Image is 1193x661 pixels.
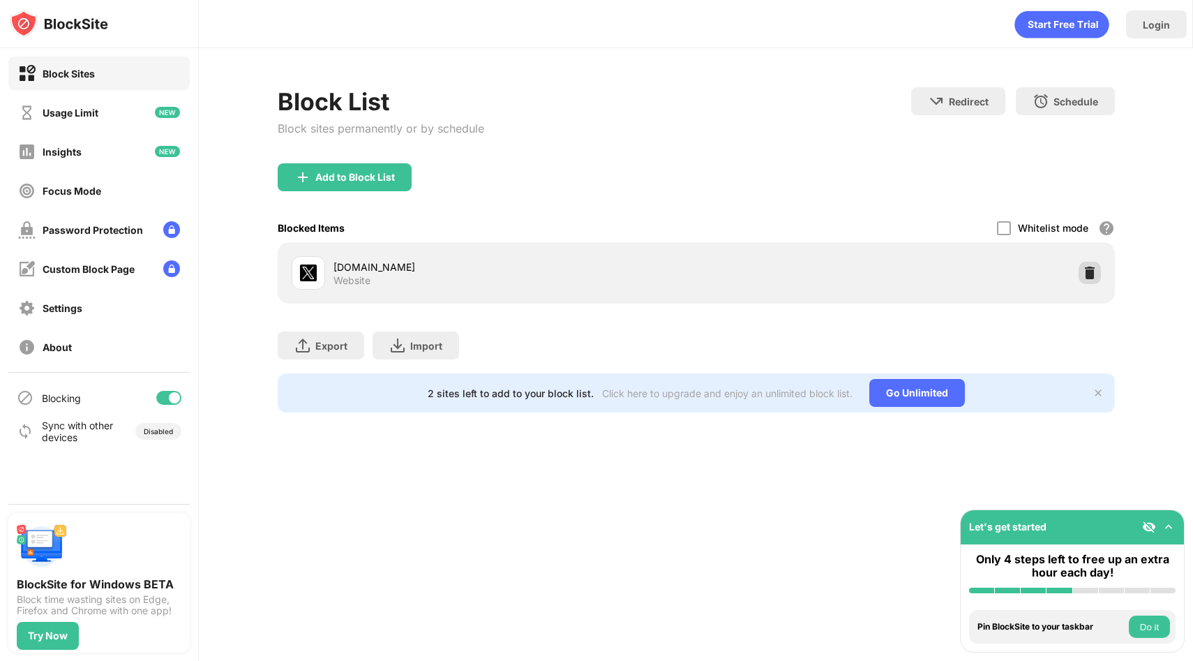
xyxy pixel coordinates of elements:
[28,630,68,641] div: Try Now
[949,96,989,107] div: Redirect
[1093,387,1104,399] img: x-button.svg
[1143,19,1170,31] div: Login
[969,553,1176,579] div: Only 4 steps left to free up an extra hour each day!
[18,299,36,317] img: settings-off.svg
[278,222,345,234] div: Blocked Items
[1053,96,1098,107] div: Schedule
[17,423,33,440] img: sync-icon.svg
[43,68,95,80] div: Block Sites
[10,10,108,38] img: logo-blocksite.svg
[43,302,82,314] div: Settings
[18,182,36,200] img: focus-off.svg
[333,274,370,287] div: Website
[155,107,180,118] img: new-icon.svg
[163,221,180,238] img: lock-menu.svg
[1142,520,1156,534] img: eye-not-visible.svg
[1162,520,1176,534] img: omni-setup-toggle.svg
[278,121,484,135] div: Block sites permanently or by schedule
[18,221,36,239] img: password-protection-off.svg
[869,379,965,407] div: Go Unlimited
[42,419,114,443] div: Sync with other devices
[17,577,181,591] div: BlockSite for Windows BETA
[43,224,143,236] div: Password Protection
[428,387,594,399] div: 2 sites left to add to your block list.
[315,172,395,183] div: Add to Block List
[315,340,347,352] div: Export
[333,260,696,274] div: [DOMAIN_NAME]
[155,146,180,157] img: new-icon.svg
[1014,10,1109,38] div: animation
[163,260,180,277] img: lock-menu.svg
[17,389,33,406] img: blocking-icon.svg
[43,146,82,158] div: Insights
[43,341,72,353] div: About
[18,260,36,278] img: customize-block-page-off.svg
[18,65,36,82] img: block-on.svg
[1018,222,1088,234] div: Whitelist mode
[17,521,67,572] img: push-desktop.svg
[43,107,98,119] div: Usage Limit
[17,594,181,616] div: Block time wasting sites on Edge, Firefox and Chrome with one app!
[410,340,442,352] div: Import
[144,427,173,436] div: Disabled
[18,339,36,356] img: about-off.svg
[18,143,36,161] img: insights-off.svg
[42,392,81,404] div: Blocking
[43,185,101,197] div: Focus Mode
[602,387,853,399] div: Click here to upgrade and enjoy an unlimited block list.
[278,87,484,116] div: Block List
[300,265,317,281] img: favicons
[1129,616,1170,638] button: Do it
[18,104,36,121] img: time-usage-off.svg
[977,622,1125,632] div: Pin BlockSite to your taskbar
[969,521,1046,533] div: Let's get started
[43,263,135,275] div: Custom Block Page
